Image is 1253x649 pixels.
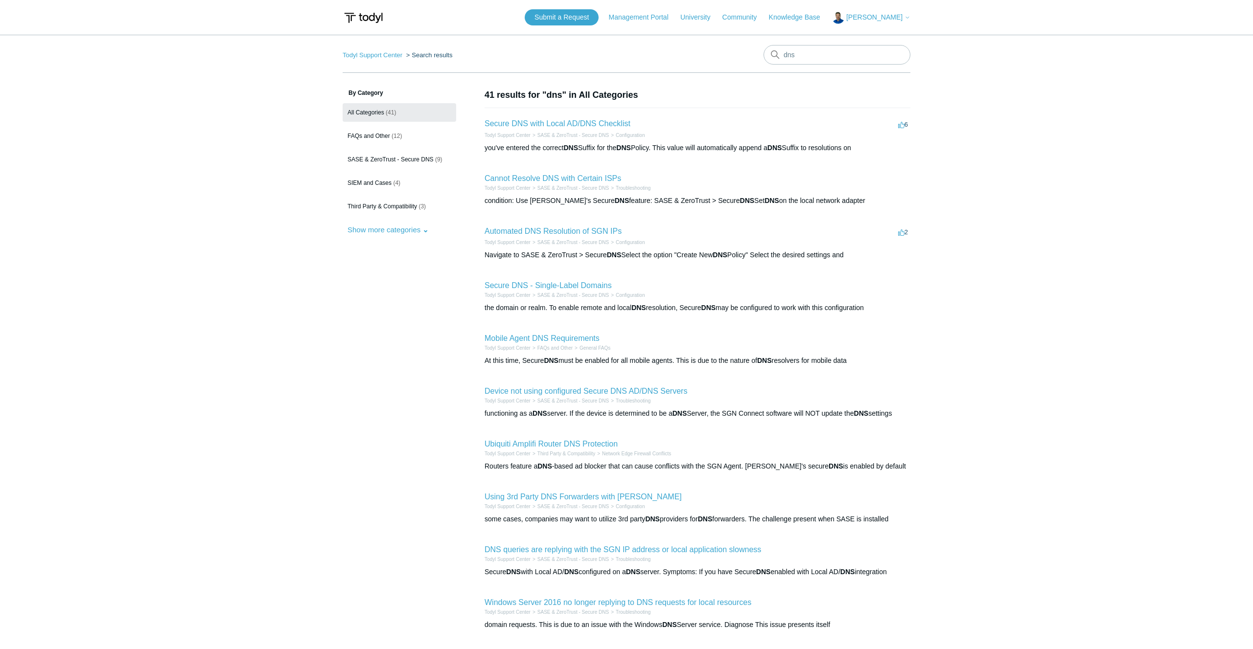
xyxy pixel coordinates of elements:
em: DNS [767,144,782,152]
em: DNS [854,409,869,417]
li: Todyl Support Center [485,184,531,192]
span: SIEM and Cases [348,179,392,186]
a: FAQs and Other (12) [343,127,456,145]
li: Troubleshooting [609,556,650,563]
a: Community [722,12,767,22]
li: Todyl Support Center [485,239,531,246]
a: Submit a Request [525,9,599,25]
li: Configuration [609,132,645,139]
a: SASE & ZeroTrust - Secure DNS [537,504,609,509]
div: condition: Use [PERSON_NAME]'s Secure feature: SASE & ZeroTrust > Secure Set on the local network... [485,196,910,206]
em: DNS [765,197,779,204]
a: SASE & ZeroTrust - Secure DNS [537,292,609,298]
em: DNS [564,568,579,576]
span: (4) [393,179,400,186]
a: All Categories (41) [343,103,456,122]
a: Using 3rd Party DNS Forwarders with [PERSON_NAME] [485,492,682,501]
a: SASE & ZeroTrust - Secure DNS [537,240,609,245]
a: Todyl Support Center [485,451,531,456]
em: DNS [756,568,771,576]
em: DNS [615,197,629,204]
a: Todyl Support Center [485,292,531,298]
span: FAQs and Other [348,133,390,139]
li: Troubleshooting [609,608,650,616]
a: Management Portal [609,12,678,22]
span: (41) [386,109,396,116]
em: DNS [607,251,622,259]
div: domain requests. This is due to an issue with the Windows Server service. Diagnose This issue pre... [485,620,910,630]
a: Windows Server 2016 no longer replying to DNS requests for local resources [485,598,751,606]
li: SASE & ZeroTrust - Secure DNS [531,608,609,616]
a: Todyl Support Center [485,504,531,509]
span: All Categories [348,109,384,116]
li: SASE & ZeroTrust - Secure DNS [531,239,609,246]
li: SASE & ZeroTrust - Secure DNS [531,556,609,563]
a: SASE & ZeroTrust - Secure DNS [537,557,609,562]
a: Third Party & Compatibility (3) [343,197,456,216]
input: Search [764,45,910,65]
li: SASE & ZeroTrust - Secure DNS [531,503,609,510]
div: the domain or realm. To enable remote and local resolution, Secure may be configured to work with... [485,303,910,313]
a: SASE & ZeroTrust - Secure DNS [537,398,609,403]
li: Network Edge Firewall Conflicts [595,450,671,457]
a: Todyl Support Center [485,185,531,191]
li: Todyl Support Center [485,608,531,616]
li: SASE & ZeroTrust - Secure DNS [531,291,609,299]
div: At this time, Secure must be enabled for all mobile agents. This is due to the nature of resolver... [485,356,910,366]
span: (12) [392,133,402,139]
li: Troubleshooting [609,184,650,192]
a: Todyl Support Center [485,557,531,562]
em: DNS [626,568,641,576]
em: DNS [673,409,687,417]
a: Troubleshooting [616,557,650,562]
span: 2 [898,228,908,236]
li: Configuration [609,291,645,299]
div: Routers feature a -based ad blocker that can cause conflicts with the SGN Agent. [PERSON_NAME]'s ... [485,461,910,471]
a: Todyl Support Center [485,398,531,403]
li: Third Party & Compatibility [531,450,595,457]
li: SASE & ZeroTrust - Secure DNS [531,397,609,404]
li: Search results [404,51,453,59]
em: DNS [533,409,547,417]
li: Todyl Support Center [343,51,404,59]
a: SASE & ZeroTrust - Secure DNS [537,133,609,138]
h1: 41 results for "dns" in All Categories [485,89,910,102]
a: Third Party & Compatibility [537,451,595,456]
div: some cases, companies may want to utilize 3rd party providers for forwarders. The challenge prese... [485,514,910,524]
li: SASE & ZeroTrust - Secure DNS [531,132,609,139]
em: DNS [701,304,716,312]
a: Ubiquiti Amplifi Router DNS Protection [485,440,618,448]
a: Troubleshooting [616,398,650,403]
a: Cannot Resolve DNS with Certain ISPs [485,174,621,182]
em: DNS [616,144,631,152]
em: DNS [544,357,558,364]
li: Todyl Support Center [485,503,531,510]
li: Todyl Support Center [485,344,531,352]
span: [PERSON_NAME] [846,13,903,21]
span: (3) [418,203,426,210]
li: SASE & ZeroTrust - Secure DNS [531,184,609,192]
a: Configuration [616,504,645,509]
a: Troubleshooting [616,185,650,191]
a: FAQs and Other [537,345,573,351]
li: Configuration [609,503,645,510]
a: Secure DNS with Local AD/DNS Checklist [485,119,630,128]
em: DNS [713,251,727,259]
h3: By Category [343,89,456,97]
li: Todyl Support Center [485,132,531,139]
a: Configuration [616,240,645,245]
a: Configuration [616,292,645,298]
a: Secure DNS - Single-Label Domains [485,281,612,290]
em: DNS [740,197,755,204]
span: Third Party & Compatibility [348,203,417,210]
li: Todyl Support Center [485,450,531,457]
div: Secure with Local AD/ configured on a server. Symptoms: If you have Secure enabled with Local AD/... [485,567,910,577]
em: DNS [631,304,646,312]
a: Device not using configured Secure DNS AD/DNS Servers [485,387,687,395]
li: Todyl Support Center [485,556,531,563]
em: DNS [698,515,713,523]
em: DNS [662,621,677,628]
a: Configuration [616,133,645,138]
em: DNS [757,357,772,364]
a: DNS queries are replying with the SGN IP address or local application slowness [485,545,761,554]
